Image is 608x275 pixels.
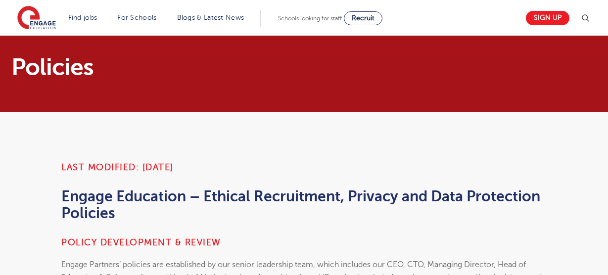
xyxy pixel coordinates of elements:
[278,15,342,22] span: Schools looking for staff
[61,162,174,172] strong: Last Modified: [DATE]
[11,55,397,79] h1: Policies
[352,14,374,22] span: Recruit
[344,11,382,25] a: Recruit
[177,14,244,21] a: Blogs & Latest News
[17,6,56,31] img: Engage Education
[61,237,221,247] strong: Policy development & review
[117,14,156,21] a: For Schools
[68,14,97,21] a: Find jobs
[61,188,547,222] h2: Engage Education – Ethical Recruitment, Privacy and Data Protection Policies
[526,11,569,25] a: Sign up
